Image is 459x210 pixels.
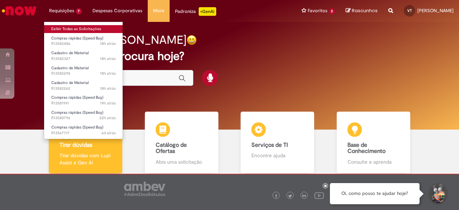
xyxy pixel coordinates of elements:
a: Aberto R13582262 : Cadastro de Material [44,79,123,92]
span: R13582327 [51,56,116,62]
time: 30/09/2025 15:27:07 [100,56,116,61]
time: 30/09/2025 15:20:48 [100,86,116,91]
span: R13582262 [51,86,116,92]
time: 30/09/2025 15:24:15 [100,71,116,76]
span: [PERSON_NAME] [417,8,454,14]
span: Compras rápidas (Speed Buy) [51,110,103,115]
span: 18h atrás [100,86,116,91]
span: Cadastro de Material [51,80,89,85]
span: 22h atrás [99,115,116,121]
b: Catálogo de Ofertas [156,141,187,155]
span: R13582486 [51,41,116,47]
span: Compras rápidas (Speed Buy) [51,95,103,100]
a: Aberto R13567717 : Compras rápidas (Speed Buy) [44,123,123,137]
p: Tirar dúvidas com Lupi Assist e Gen Ai [60,152,112,166]
a: Catálogo de Ofertas Abra uma solicitação [134,112,230,174]
span: R13580796 [51,115,116,121]
span: 18h atrás [100,71,116,76]
img: happy-face.png [186,35,197,45]
ul: Requisições [44,22,123,139]
span: R13567717 [51,130,116,136]
time: 30/09/2025 11:14:15 [99,115,116,121]
span: 2 [329,8,335,14]
p: +GenAi [199,7,216,16]
span: Rascunhos [352,7,378,14]
b: Base de Conhecimento [347,141,385,155]
div: Oi, como posso te ajudar hoje? [330,183,420,204]
span: 18h atrás [100,41,116,46]
img: ServiceNow [1,4,38,18]
a: Base de Conhecimento Consulte e aprenda [326,112,422,174]
button: Iniciar Conversa de Suporte [427,183,448,205]
img: logo_footer_twitter.png [288,194,292,198]
h2: O que você procura hoje? [49,50,410,62]
time: 30/09/2025 15:42:45 [100,41,116,46]
p: Consulte e aprenda [347,158,399,165]
span: Requisições [49,7,74,14]
span: VT [407,8,412,13]
span: 6d atrás [101,130,116,136]
time: 25/09/2025 16:14:54 [101,130,116,136]
span: Compras rápidas (Speed Buy) [51,125,103,130]
b: Tirar dúvidas [60,141,92,149]
span: R13582295 [51,71,116,76]
a: Aberto R13581991 : Compras rápidas (Speed Buy) [44,94,123,107]
a: Aberto R13582295 : Cadastro de Material [44,64,123,78]
img: logo_footer_linkedin.png [302,194,306,198]
p: Encontre ajuda [251,152,303,159]
span: R13581991 [51,101,116,106]
a: Exibir Todas as Solicitações [44,25,123,33]
span: 7 [76,8,82,14]
img: logo_footer_facebook.png [274,194,278,198]
a: Serviços de TI Encontre ajuda [229,112,326,174]
img: logo_footer_youtube.png [314,191,324,200]
b: Serviços de TI [251,141,288,149]
span: Compras rápidas (Speed Buy) [51,36,103,41]
span: Cadastro de Material [51,65,89,71]
div: Padroniza [175,7,216,16]
a: Aberto R13582486 : Compras rápidas (Speed Buy) [44,34,123,48]
img: logo_footer_ambev_rotulo_gray.png [124,182,165,196]
span: 18h atrás [100,56,116,61]
a: Aberto R13580796 : Compras rápidas (Speed Buy) [44,109,123,122]
time: 30/09/2025 14:41:56 [100,101,116,106]
a: Rascunhos [346,8,378,14]
p: Abra uma solicitação [156,158,208,165]
span: More [153,7,164,14]
a: Tirar dúvidas Tirar dúvidas com Lupi Assist e Gen Ai [38,112,134,174]
span: Despesas Corporativas [93,7,142,14]
a: Aberto R13582327 : Cadastro de Material [44,49,123,62]
span: 19h atrás [100,101,116,106]
span: Favoritos [308,7,327,14]
span: Cadastro de Material [51,50,89,56]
